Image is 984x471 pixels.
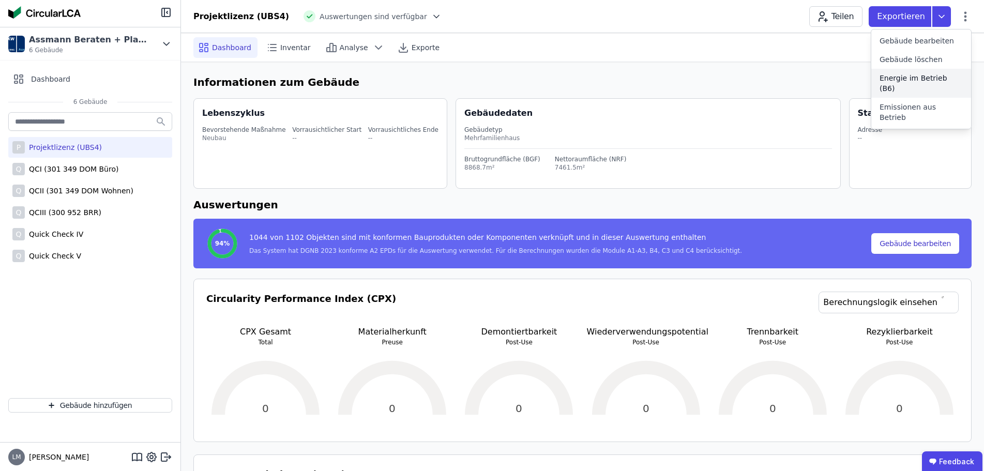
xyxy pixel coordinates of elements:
[858,107,899,119] div: Standort
[212,42,251,53] span: Dashboard
[193,74,972,90] h6: Informationen zum Gebäude
[25,207,101,218] div: QCIII (300 952 BRR)
[206,292,396,326] h3: Circularity Performance Index (CPX)
[12,206,25,219] div: Q
[587,326,705,338] p: Wiederverwendungspotential
[340,42,368,53] span: Analyse
[809,6,862,27] button: Teilen
[333,326,451,338] p: Materialherkunft
[368,126,438,134] div: Vorrausichtliches Ende
[193,197,972,212] h6: Auswertungen
[840,326,959,338] p: Rezyklierbarkeit
[25,164,118,174] div: QCI (301 349 DOM Büro)
[464,155,540,163] div: Bruttogrundfläche (BGF)
[880,102,963,123] span: Emissionen aus Betrieb
[249,232,742,247] div: 1044 von 1102 Objekten sind mit konformen Bauprodukten oder Komponenten verknüpft und in dieser A...
[29,34,148,46] div: Assmann Beraten + Planen GmbH
[31,74,70,84] span: Dashboard
[464,126,832,134] div: Gebäudetyp
[25,229,83,239] div: Quick Check IV
[871,233,959,254] button: Gebäude bearbeiten
[714,326,832,338] p: Trennbarkeit
[877,10,927,23] p: Exportieren
[464,163,540,172] div: 8868.7m²
[587,338,705,346] p: Post-Use
[215,239,230,248] span: 94%
[714,338,832,346] p: Post-Use
[206,338,325,346] p: Total
[858,134,883,142] div: --
[368,134,438,142] div: --
[193,10,289,23] div: Projektlizenz (UBS4)
[880,36,954,46] span: Gebäude bearbeiten
[412,42,440,53] span: Exporte
[29,46,148,54] span: 6 Gebäude
[202,107,265,119] div: Lebenszyklus
[25,186,133,196] div: QCII (301 349 DOM Wohnen)
[249,247,742,255] div: Das System hat DGNB 2023 konforme A2 EPDs für die Auswertung verwendet. Für die Berechnungen wurd...
[25,142,102,153] div: Projektlizenz (UBS4)
[206,326,325,338] p: CPX Gesamt
[840,338,959,346] p: Post-Use
[12,454,21,460] span: LM
[202,126,286,134] div: Bevorstehende Maßnahme
[12,141,25,154] div: P
[12,163,25,175] div: Q
[464,134,832,142] div: Mehrfamilienhaus
[460,338,578,346] p: Post-Use
[8,36,25,52] img: Assmann Beraten + Planen GmbH
[819,292,959,313] a: Berechnungslogik einsehen
[858,126,883,134] div: Adresse
[63,98,118,106] span: 6 Gebäude
[292,134,361,142] div: --
[12,228,25,240] div: Q
[460,326,578,338] p: Demontiertbarkeit
[12,250,25,262] div: Q
[555,155,627,163] div: Nettoraumfläche (NRF)
[202,134,286,142] div: Neubau
[25,452,89,462] span: [PERSON_NAME]
[8,398,172,413] button: Gebäude hinzufügen
[320,11,427,22] span: Auswertungen sind verfügbar
[8,6,81,19] img: Concular
[880,54,943,65] span: Gebäude löschen
[333,338,451,346] p: Preuse
[555,163,627,172] div: 7461.5m²
[25,251,81,261] div: Quick Check V
[292,126,361,134] div: Vorrausichtlicher Start
[280,42,311,53] span: Inventar
[880,73,963,94] span: Energie im Betrieb (B6)
[12,185,25,197] div: Q
[464,107,840,119] div: Gebäudedaten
